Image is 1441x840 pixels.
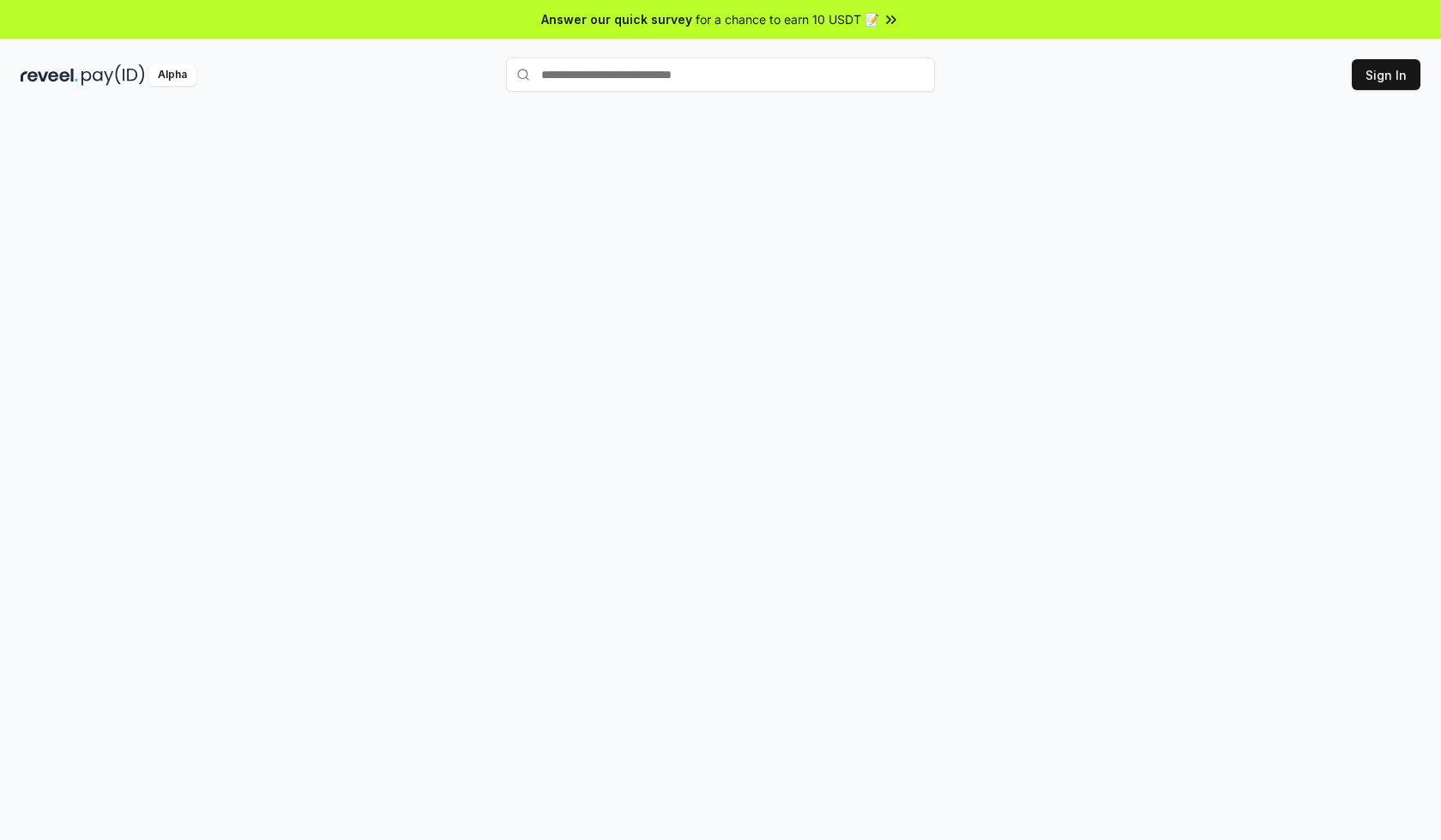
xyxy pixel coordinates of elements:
[81,64,145,86] img: pay_id
[1352,59,1420,90] button: Sign In
[541,10,692,28] span: Answer our quick survey
[696,10,879,28] span: for a chance to earn 10 USDT 📝
[21,64,78,86] img: reveel_dark
[148,64,196,86] div: Alpha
